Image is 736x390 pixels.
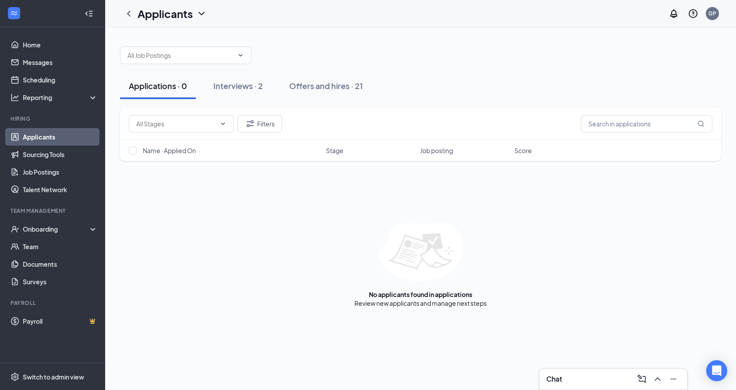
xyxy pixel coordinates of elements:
[23,71,98,89] a: Scheduling
[23,181,98,198] a: Talent Network
[23,128,98,146] a: Applicants
[652,374,663,384] svg: ChevronUp
[237,115,282,132] button: Filter Filters
[85,9,93,18] svg: Collapse
[237,52,244,59] svg: ChevronDown
[23,312,98,330] a: PayrollCrown
[143,146,196,155] span: Name · Applied On
[688,8,698,19] svg: QuestionInfo
[514,146,532,155] span: Score
[11,207,96,215] div: Team Management
[136,119,216,129] input: All Stages
[378,222,464,281] img: empty-state
[11,299,96,307] div: Payroll
[697,120,704,127] svg: MagnifyingGlass
[196,8,207,19] svg: ChevronDown
[546,374,562,384] h3: Chat
[23,36,98,54] a: Home
[669,8,679,19] svg: Notifications
[124,8,134,19] svg: ChevronLeft
[245,118,255,129] svg: Filter
[11,372,19,381] svg: Settings
[127,50,234,60] input: All Job Postings
[11,115,96,122] div: Hiring
[708,10,716,17] div: GP
[354,299,487,308] div: Review new applicants and manage next steps
[23,238,98,255] a: Team
[651,372,665,386] button: ChevronUp
[668,374,679,384] svg: Minimize
[635,372,649,386] button: ComposeMessage
[637,374,647,384] svg: ComposeMessage
[23,372,84,381] div: Switch to admin view
[129,80,187,91] div: Applications · 0
[706,360,727,381] div: Open Intercom Messenger
[666,372,680,386] button: Minimize
[219,120,226,127] svg: ChevronDown
[23,146,98,163] a: Sourcing Tools
[369,290,472,299] div: No applicants found in applications
[213,80,263,91] div: Interviews · 2
[10,9,18,18] svg: WorkstreamLogo
[289,80,363,91] div: Offers and hires · 21
[23,163,98,181] a: Job Postings
[138,6,193,21] h1: Applicants
[23,54,98,71] a: Messages
[420,146,453,155] span: Job posting
[11,93,19,102] svg: Analysis
[23,93,98,102] div: Reporting
[11,225,19,233] svg: UserCheck
[581,115,712,132] input: Search in applications
[23,255,98,273] a: Documents
[23,225,90,233] div: Onboarding
[23,273,98,290] a: Surveys
[326,146,343,155] span: Stage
